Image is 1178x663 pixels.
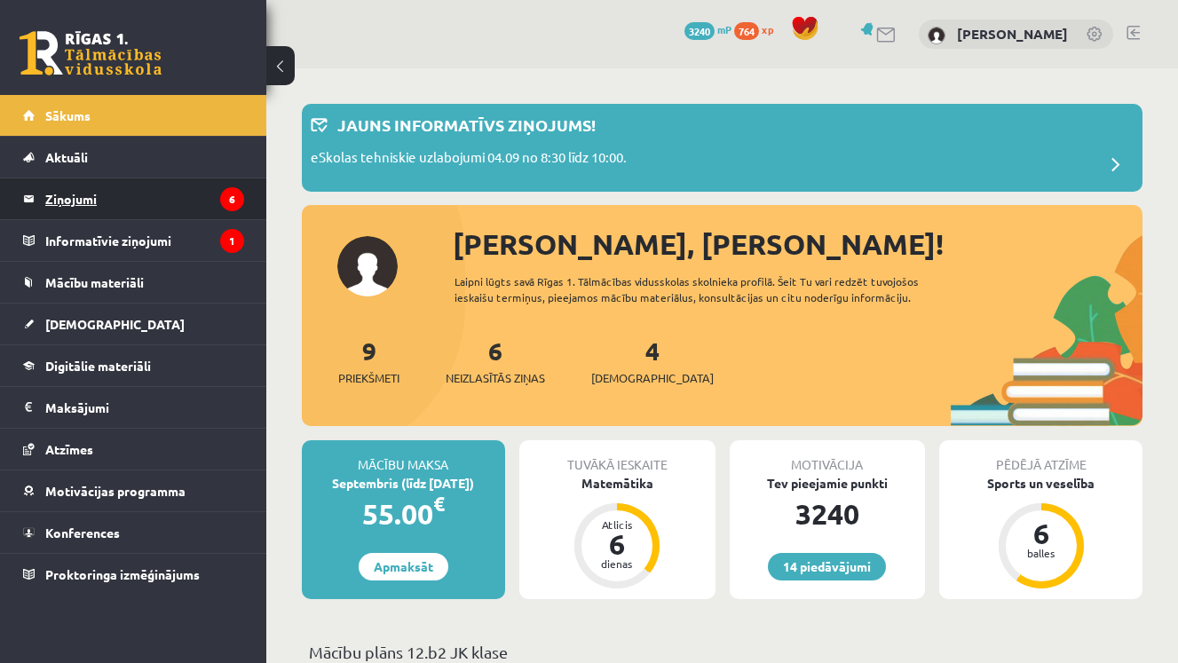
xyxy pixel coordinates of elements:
div: [PERSON_NAME], [PERSON_NAME]! [453,223,1142,265]
a: Matemātika Atlicis 6 dienas [519,474,715,591]
a: 3240 mP [684,22,731,36]
div: Matemātika [519,474,715,493]
div: Motivācija [730,440,926,474]
div: Septembris (līdz [DATE]) [302,474,505,493]
span: Mācību materiāli [45,274,144,290]
a: Informatīvie ziņojumi1 [23,220,244,261]
a: 764 xp [734,22,782,36]
a: Digitālie materiāli [23,345,244,386]
a: Mācību materiāli [23,262,244,303]
a: Aktuāli [23,137,244,178]
span: Motivācijas programma [45,483,186,499]
a: Sports un veselība 6 balles [939,474,1142,591]
a: Jauns informatīvs ziņojums! eSkolas tehniskie uzlabojumi 04.09 no 8:30 līdz 10:00. [311,113,1134,183]
a: Maksājumi [23,387,244,428]
div: Laipni lūgts savā Rīgas 1. Tālmācības vidusskolas skolnieka profilā. Šeit Tu vari redzēt tuvojošo... [455,273,959,305]
div: 3240 [730,493,926,535]
div: Mācību maksa [302,440,505,474]
a: 14 piedāvājumi [768,553,886,580]
div: 55.00 [302,493,505,535]
span: mP [717,22,731,36]
i: 6 [220,187,244,211]
p: eSkolas tehniskie uzlabojumi 04.09 no 8:30 līdz 10:00. [311,147,627,172]
span: 764 [734,22,759,40]
span: Atzīmes [45,441,93,457]
span: [DEMOGRAPHIC_DATA] [45,316,185,332]
span: Sākums [45,107,91,123]
p: Jauns informatīvs ziņojums! [337,113,596,137]
div: balles [1015,548,1068,558]
a: Apmaksāt [359,553,448,580]
span: [DEMOGRAPHIC_DATA] [591,369,714,387]
span: Neizlasītās ziņas [446,369,545,387]
a: Rīgas 1. Tālmācības vidusskola [20,31,162,75]
a: 9Priekšmeti [338,335,399,387]
a: [PERSON_NAME] [957,25,1068,43]
a: Ziņojumi6 [23,178,244,219]
i: 1 [220,229,244,253]
span: 3240 [684,22,715,40]
div: 6 [590,530,644,558]
div: 6 [1015,519,1068,548]
a: Sākums [23,95,244,136]
div: Sports un veselība [939,474,1142,493]
div: Pēdējā atzīme [939,440,1142,474]
a: [DEMOGRAPHIC_DATA] [23,304,244,344]
span: € [433,491,445,517]
div: Tev pieejamie punkti [730,474,926,493]
legend: Ziņojumi [45,178,244,219]
a: 6Neizlasītās ziņas [446,335,545,387]
a: 4[DEMOGRAPHIC_DATA] [591,335,714,387]
a: Atzīmes [23,429,244,470]
a: Motivācijas programma [23,470,244,511]
span: Aktuāli [45,149,88,165]
a: Konferences [23,512,244,553]
span: xp [762,22,773,36]
a: Proktoringa izmēģinājums [23,554,244,595]
span: Priekšmeti [338,369,399,387]
legend: Maksājumi [45,387,244,428]
span: Digitālie materiāli [45,358,151,374]
div: Tuvākā ieskaite [519,440,715,474]
span: Konferences [45,525,120,541]
span: Proktoringa izmēģinājums [45,566,200,582]
div: Atlicis [590,519,644,530]
img: Amanda Lorberga [928,27,945,44]
legend: Informatīvie ziņojumi [45,220,244,261]
div: dienas [590,558,644,569]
